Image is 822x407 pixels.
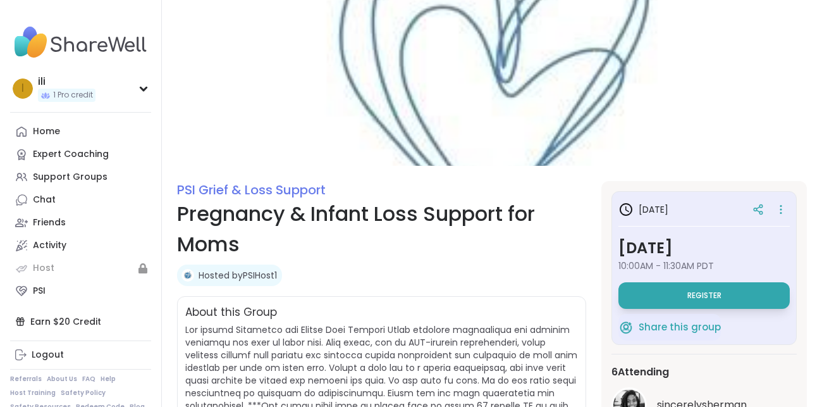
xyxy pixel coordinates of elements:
div: Logout [32,349,64,361]
div: Earn $20 Credit [10,310,151,333]
span: 10:00AM - 11:30AM PDT [618,260,790,272]
a: Logout [10,344,151,366]
a: Hosted byPSIHost1 [199,269,277,282]
a: Host Training [10,389,56,398]
h2: About this Group [185,304,277,321]
a: FAQ [82,375,95,384]
span: i [21,80,24,97]
div: Expert Coaching [33,148,109,161]
h3: [DATE] [618,237,790,260]
img: ShareWell Logomark [618,320,634,335]
a: About Us [47,375,77,384]
span: Register [687,291,721,301]
div: Activity [33,239,66,252]
div: PSI [33,285,46,297]
div: Friends [33,216,66,229]
div: ili [38,75,95,89]
a: Friends [10,211,151,234]
h1: Pregnancy & Infant Loss Support for Moms [177,199,586,260]
span: 1 Pro credit [53,90,93,101]
a: PSI Grief & Loss Support [177,181,326,199]
a: Referrals [10,375,42,384]
a: PSI [10,280,151,303]
a: Chat [10,189,151,211]
div: Home [33,125,60,138]
div: Host [33,262,54,275]
a: Home [10,120,151,143]
span: Share this group [639,320,721,335]
button: Share this group [618,314,721,341]
span: 6 Attending [611,365,669,380]
a: Activity [10,234,151,257]
a: Host [10,257,151,280]
a: Help [101,375,116,384]
div: Support Groups [33,171,107,184]
h3: [DATE] [618,202,668,217]
a: Expert Coaching [10,143,151,166]
a: Support Groups [10,166,151,189]
div: Chat [33,194,56,206]
img: PSIHost1 [181,269,194,282]
button: Register [618,282,790,309]
img: ShareWell Nav Logo [10,20,151,65]
a: Safety Policy [61,389,106,398]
